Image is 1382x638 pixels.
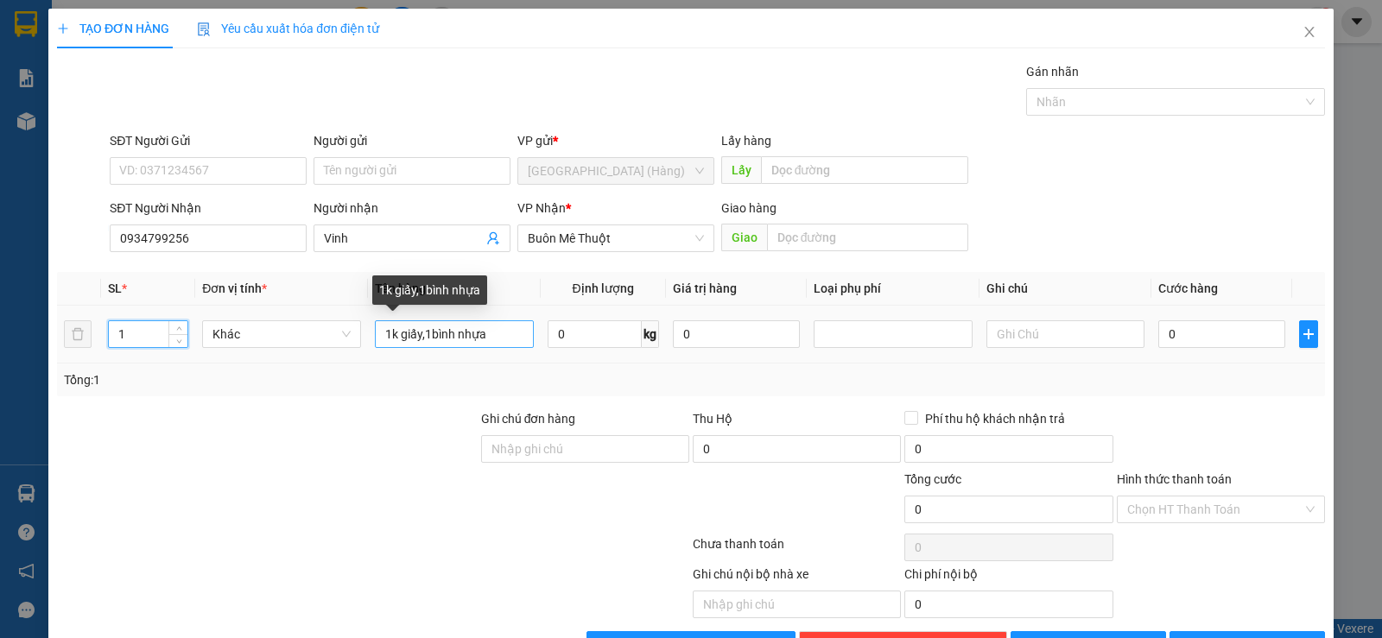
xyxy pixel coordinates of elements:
span: Thu Hộ [693,412,732,426]
span: plus [57,22,69,35]
img: icon [197,22,211,36]
span: Phí thu hộ khách nhận trả [918,409,1072,428]
span: VP Nhận [517,201,566,215]
button: delete [64,320,92,348]
span: TẠO ĐƠN HÀNG [57,22,169,35]
input: 0 [673,320,800,348]
button: Close [1285,9,1334,57]
span: Tổng cước [904,472,961,486]
div: SĐT Người Gửi [110,131,307,150]
span: Khác [212,321,351,347]
div: Ghi chú nội bộ nhà xe [693,565,901,591]
div: 1k giấy,1bình nhựa [372,275,487,305]
span: Buôn Mê Thuột [528,225,704,251]
div: Tổng: 1 [64,370,535,389]
span: Giao hàng [721,201,777,215]
span: Giá trị hàng [673,281,737,295]
input: Dọc đường [761,156,969,184]
div: Chi phí nội bộ [904,565,1113,591]
input: Nhập ghi chú [693,591,901,618]
span: SL [108,281,122,295]
input: Ghi chú đơn hàng [481,435,689,463]
input: Ghi Chú [986,320,1145,348]
label: Hình thức thanh toán [1117,472,1232,486]
span: Lấy hàng [721,134,771,148]
label: Gán nhãn [1026,65,1079,79]
span: Định lượng [573,281,634,295]
div: Chưa thanh toán [691,534,903,565]
span: kg [642,320,659,348]
span: plus [1300,327,1317,341]
span: Đà Nẵng (Hàng) [528,158,704,184]
button: plus [1299,320,1318,348]
span: close [1303,25,1316,39]
th: Ghi chú [979,272,1152,306]
div: SĐT Người Nhận [110,199,307,218]
div: Người nhận [314,199,510,218]
span: Increase Value [168,321,187,334]
input: VD: Bàn, Ghế [375,320,534,348]
th: Loại phụ phí [807,272,979,306]
span: Giao [721,224,767,251]
span: down [174,336,184,346]
span: Đơn vị tính [202,281,267,295]
label: Ghi chú đơn hàng [481,412,576,426]
span: Decrease Value [168,334,187,347]
div: Người gửi [314,131,510,150]
span: user-add [486,231,500,245]
span: Cước hàng [1158,281,1218,295]
span: up [174,324,184,334]
div: VP gửi [517,131,714,150]
span: Yêu cầu xuất hóa đơn điện tử [197,22,379,35]
input: Dọc đường [767,224,969,251]
span: Lấy [721,156,761,184]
